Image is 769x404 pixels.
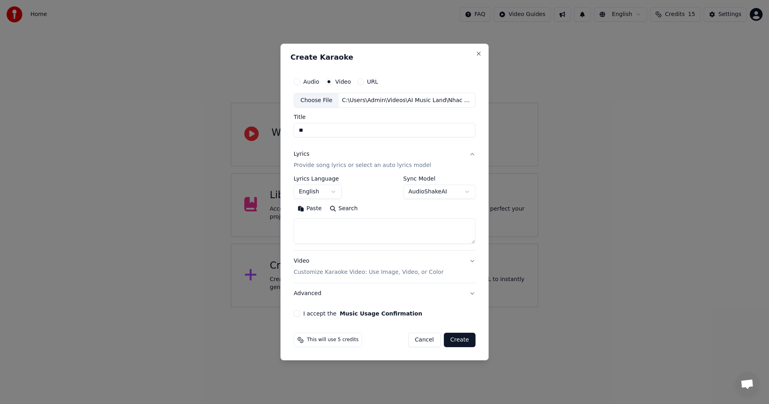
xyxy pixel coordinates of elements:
[294,203,326,215] button: Paste
[444,333,475,347] button: Create
[367,79,378,84] label: URL
[294,251,475,283] button: VideoCustomize Karaoke Video: Use Image, Video, or Color
[303,79,319,84] label: Audio
[307,337,358,343] span: This will use 5 credits
[294,162,431,170] p: Provide song lyrics or select an auto lyrics model
[403,176,475,182] label: Sync Model
[294,176,342,182] label: Lyrics Language
[339,96,475,105] div: C:\Users\Admin\Videos\AI Music Land\Nhac Viet\Yeu [PERSON_NAME] Gi\YeuEmDeLamGi.mp4
[294,151,309,159] div: Lyrics
[290,54,479,61] h2: Create Karaoke
[294,283,475,304] button: Advanced
[408,333,441,347] button: Cancel
[340,311,422,316] button: I accept the
[326,203,362,215] button: Search
[294,93,339,108] div: Choose File
[335,79,351,84] label: Video
[294,257,443,277] div: Video
[294,144,475,176] button: LyricsProvide song lyrics or select an auto lyrics model
[294,115,475,120] label: Title
[303,311,422,316] label: I accept the
[294,176,475,251] div: LyricsProvide song lyrics or select an auto lyrics model
[294,268,443,276] p: Customize Karaoke Video: Use Image, Video, or Color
